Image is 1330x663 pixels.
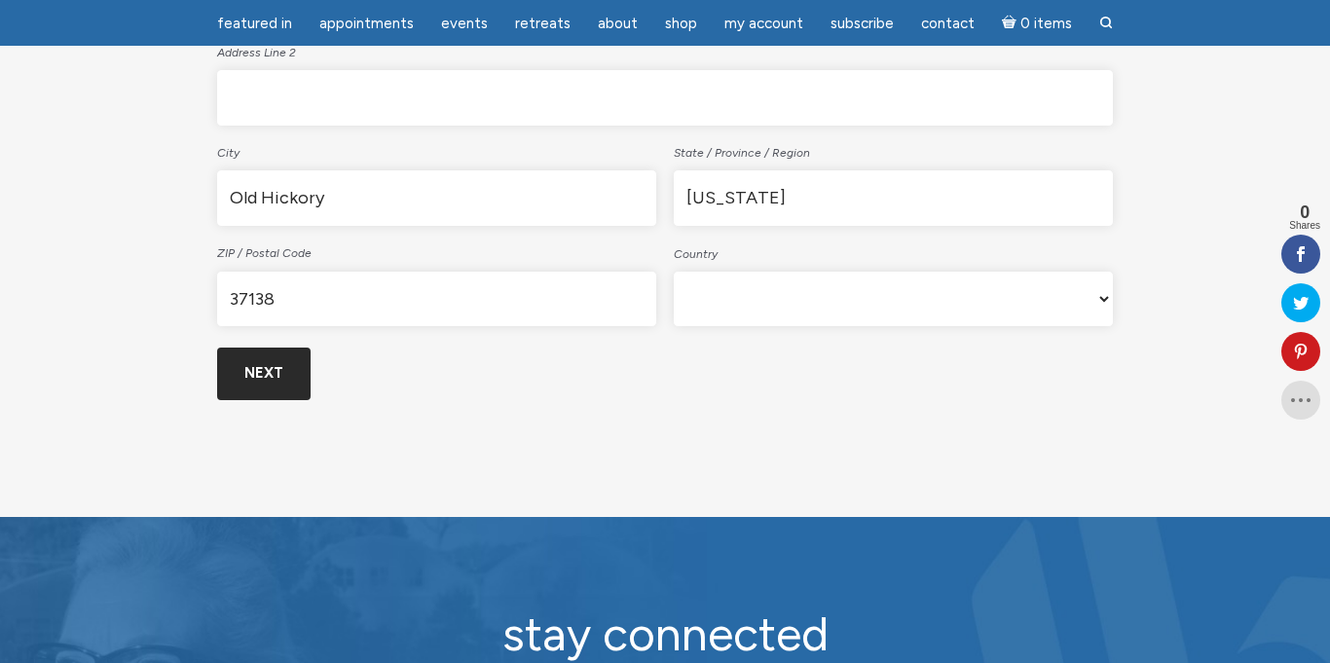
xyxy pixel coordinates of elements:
span: About [598,15,638,32]
span: Subscribe [831,15,894,32]
label: State / Province / Region [674,133,1113,168]
span: featured in [217,15,292,32]
label: Country [674,235,1113,270]
label: ZIP / Postal Code [217,234,656,269]
input: Next [217,348,311,399]
span: Shares [1289,221,1320,231]
a: Appointments [308,5,425,43]
a: Contact [909,5,986,43]
a: Retreats [503,5,582,43]
a: featured in [205,5,304,43]
a: My Account [713,5,815,43]
i: Cart [1002,15,1020,32]
span: 0 [1289,203,1320,221]
label: Address Line 2 [217,33,1113,68]
a: Events [429,5,499,43]
label: City [217,133,656,168]
span: My Account [724,15,803,32]
a: Shop [653,5,709,43]
span: Shop [665,15,697,32]
a: Subscribe [819,5,905,43]
span: 0 items [1020,17,1072,31]
span: Appointments [319,15,414,32]
h2: stay connected [319,608,1011,660]
span: Contact [921,15,975,32]
a: About [586,5,649,43]
span: Events [441,15,488,32]
span: Retreats [515,15,571,32]
a: Cart0 items [990,3,1084,43]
